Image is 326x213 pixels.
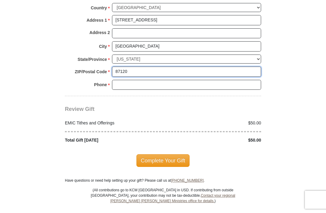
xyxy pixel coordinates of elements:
strong: State/Province [78,55,107,64]
strong: Country [91,4,107,12]
p: Have questions or need help setting up your gift? Please call us at . [65,178,261,183]
strong: City [99,42,107,51]
div: $50.00 [163,120,264,126]
div: EMIC Tithes and Offerings [62,120,163,126]
strong: Phone [94,80,107,89]
span: Complete Your Gift [136,154,190,167]
a: [PHONE_NUMBER] [171,178,204,183]
span: Review Gift [65,106,94,112]
div: Total Gift [DATE] [62,137,163,143]
strong: Address 2 [89,28,110,37]
div: $50.00 [163,137,264,143]
strong: ZIP/Postal Code [75,67,107,76]
strong: Address 1 [87,16,107,24]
